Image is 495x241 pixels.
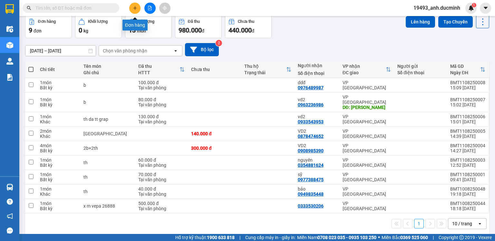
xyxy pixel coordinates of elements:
[450,172,485,177] div: BMT1108250001
[6,184,13,191] img: warehouse-icon
[40,148,77,153] div: Bất kỳ
[179,26,202,34] span: 980.000
[35,4,112,12] input: Tìm tên, số ĐT hoặc mã đơn
[83,83,132,88] div: b
[6,58,13,65] img: warehouse-icon
[450,206,485,211] div: 18:18 [DATE]
[298,71,336,76] div: Số điện thoại
[298,63,336,68] div: Người nhận
[450,143,485,148] div: BMT1108250004
[6,42,13,49] img: warehouse-icon
[238,19,254,24] div: Chưa thu
[450,148,485,153] div: 14:27 [DATE]
[298,157,336,163] div: nguyên
[29,26,32,34] span: 9
[40,201,77,206] div: 1 món
[483,5,489,11] span: caret-down
[397,70,444,75] div: Số điện thoại
[138,70,180,75] div: HTTT
[25,15,72,38] button: Đơn hàng9đơn
[88,19,108,24] div: Khối lượng
[40,177,77,182] div: Bất kỳ
[450,119,485,124] div: 15:01 [DATE]
[343,70,386,75] div: ĐC giao
[343,157,391,168] div: VP [GEOGRAPHIC_DATA]
[138,177,185,182] div: Tại văn phòng
[133,6,137,10] span: plus
[450,163,485,168] div: 12:52 [DATE]
[438,16,473,28] button: Tạo Chuyến
[175,234,235,241] span: Hỗ trợ kỹ thuật:
[162,6,167,10] span: aim
[40,114,77,119] div: 1 món
[40,97,77,102] div: 1 món
[83,70,132,75] div: Ghi chú
[40,192,77,197] div: Khác
[244,70,286,75] div: Trạng thái
[7,213,13,219] span: notification
[239,234,240,241] span: |
[83,117,132,122] div: th da tt grap
[103,48,147,54] div: Chọn văn phòng nhận
[40,119,77,124] div: Khác
[138,172,185,177] div: 70.000 đ
[83,131,132,136] div: TX
[129,26,136,34] span: 13
[40,129,77,134] div: 2 món
[138,97,185,102] div: 80.000 đ
[191,67,238,72] div: Chưa thu
[343,201,391,211] div: VP [GEOGRAPHIC_DATA]
[40,163,77,168] div: Bất kỳ
[83,100,132,105] div: b
[408,4,465,12] span: 19493_anh.ducminh
[450,64,480,69] div: Mã GD
[400,235,428,240] strong: 0369 525 060
[397,64,444,69] div: Người gửi
[298,192,324,197] div: 0949835448
[34,28,42,33] span: đơn
[6,26,13,32] img: warehouse-icon
[137,28,146,33] span: món
[298,134,324,139] div: 0878474652
[317,235,376,240] strong: 0708 023 035 - 0935 103 250
[7,199,13,205] span: question-circle
[207,235,235,240] strong: 1900 633 818
[138,163,185,168] div: Tại văn phòng
[40,85,77,90] div: Bất kỳ
[83,203,132,209] div: x m vepa 26888
[40,102,77,107] div: Bất kỳ
[135,61,188,78] th: Toggle SortBy
[83,174,132,180] div: th
[138,192,185,197] div: Tại văn phòng
[450,177,485,182] div: 09:41 [DATE]
[40,134,77,139] div: Khác
[83,160,132,165] div: th
[450,85,485,90] div: 15:09 [DATE]
[83,28,88,33] span: kg
[450,102,485,107] div: 15:02 [DATE]
[138,85,185,90] div: Tại văn phòng
[173,48,178,53] svg: open
[343,80,391,90] div: VP [GEOGRAPHIC_DATA]
[138,114,185,119] div: 130.000 đ
[450,80,485,85] div: BMT1108250008
[343,105,391,110] div: DĐ: dong xoai
[7,228,13,234] span: message
[414,219,424,228] button: 1
[450,97,485,102] div: BMT1108250007
[138,80,185,85] div: 100.000 đ
[138,64,180,69] div: Đã thu
[468,5,474,11] img: icon-new-feature
[202,28,204,33] span: đ
[122,20,148,31] div: Đơn hàng
[138,201,185,206] div: 500.000 đ
[40,157,77,163] div: 1 món
[480,3,491,14] button: caret-down
[343,172,391,182] div: VP [GEOGRAPHIC_DATA]
[382,234,428,241] span: Miền Bắc
[450,186,485,192] div: BMT1008250048
[450,70,480,75] div: Ngày ĐH
[450,129,485,134] div: BMT1108250005
[298,102,324,107] div: 0963236986
[138,157,185,163] div: 60.000 đ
